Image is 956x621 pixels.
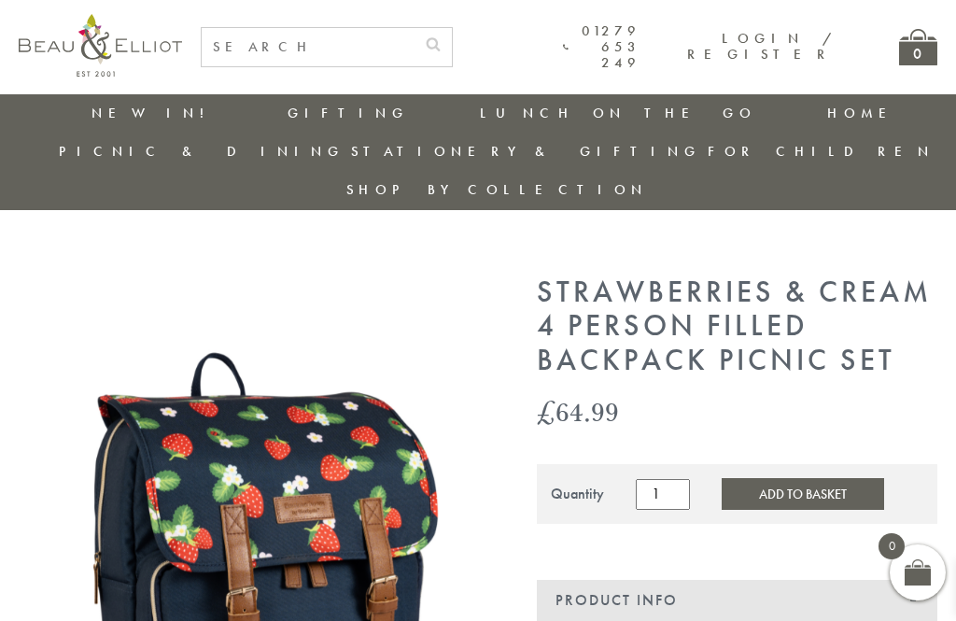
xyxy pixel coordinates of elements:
img: logo [19,14,182,77]
a: New in! [91,104,217,122]
a: 0 [899,29,937,65]
a: Picnic & Dining [59,142,344,161]
input: SEARCH [202,28,415,66]
bdi: 64.99 [537,392,619,430]
span: 0 [879,533,905,559]
a: Gifting [288,104,409,122]
a: For Children [708,142,935,161]
a: Stationery & Gifting [351,142,701,161]
span: £ [537,392,555,430]
a: 01279 653 249 [563,23,640,72]
input: Product quantity [636,479,690,509]
div: Product Info [537,580,937,621]
button: Add to Basket [722,478,884,510]
a: Login / Register [687,29,834,64]
a: Lunch On The Go [480,104,756,122]
a: Shop by collection [346,180,648,199]
div: Quantity [551,486,604,502]
a: Home [827,104,902,122]
h1: Strawberries & Cream 4 Person Filled Backpack Picnic Set [537,275,937,378]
